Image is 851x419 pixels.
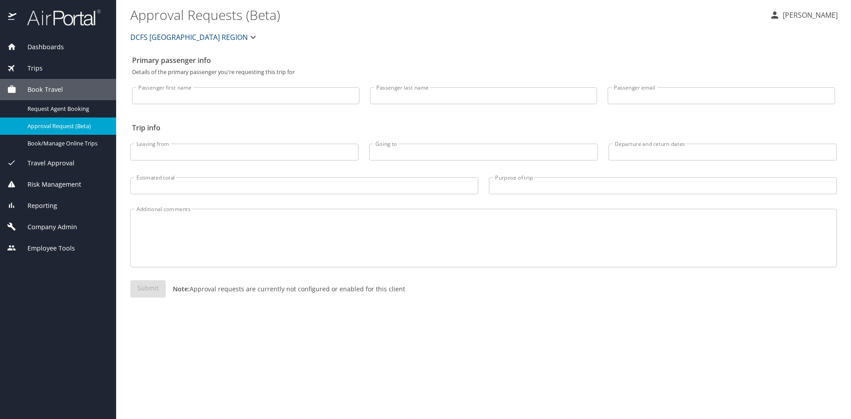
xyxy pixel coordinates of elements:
[16,85,63,94] span: Book Travel
[16,42,64,52] span: Dashboards
[27,122,105,130] span: Approval Request (Beta)
[127,28,262,46] button: DCFS [GEOGRAPHIC_DATA] REGION
[132,121,835,135] h2: Trip info
[16,201,57,211] span: Reporting
[27,105,105,113] span: Request Agent Booking
[16,158,74,168] span: Travel Approval
[16,243,75,253] span: Employee Tools
[27,139,105,148] span: Book/Manage Online Trips
[8,9,17,26] img: icon-airportal.png
[132,53,835,67] h2: Primary passenger info
[16,180,81,189] span: Risk Management
[16,222,77,232] span: Company Admin
[130,31,248,43] span: DCFS [GEOGRAPHIC_DATA] REGION
[16,63,43,73] span: Trips
[780,10,838,20] p: [PERSON_NAME]
[132,69,835,75] p: Details of the primary passenger you're requesting this trip for
[173,285,190,293] strong: Note:
[166,284,405,294] p: Approval requests are currently not configured or enabled for this client
[130,1,762,28] h1: Approval Requests (Beta)
[766,7,841,23] button: [PERSON_NAME]
[17,9,101,26] img: airportal-logo.png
